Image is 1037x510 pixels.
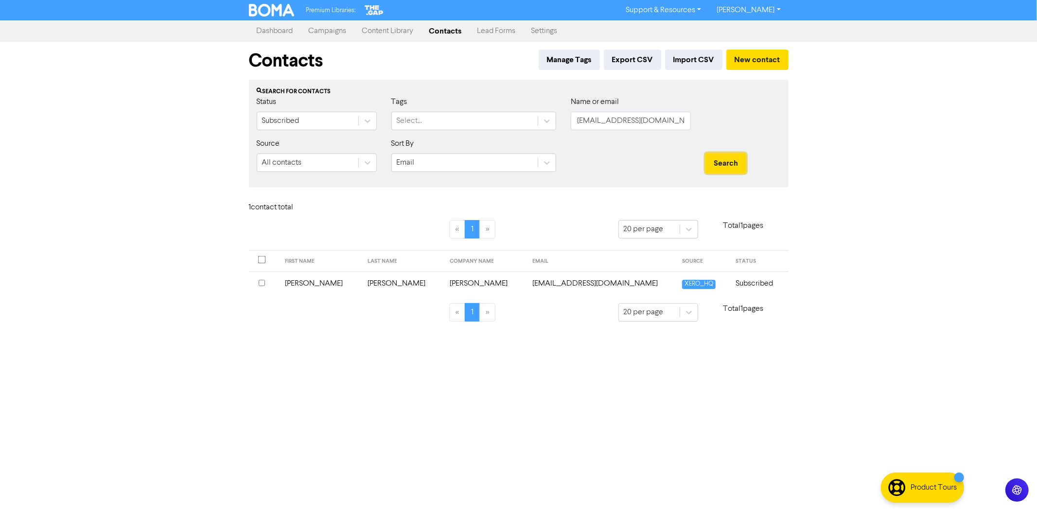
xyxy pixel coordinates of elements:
[306,7,355,14] span: Premium Libraries:
[444,272,527,295] td: [PERSON_NAME]
[391,138,414,150] label: Sort By
[539,50,600,70] button: Manage Tags
[257,87,781,96] div: Search for contacts
[604,50,661,70] button: Export CSV
[362,272,444,295] td: [PERSON_NAME]
[665,50,722,70] button: Import CSV
[618,2,709,18] a: Support & Resources
[470,21,524,41] a: Lead Forms
[397,157,415,169] div: Email
[705,153,746,173] button: Search
[279,251,362,272] th: FIRST NAME
[527,272,676,295] td: danich1973@gmail.com
[698,220,789,232] p: Total 1 pages
[465,303,480,322] a: Page 1 is your current page
[624,306,664,318] div: 20 per page
[257,138,280,150] label: Source
[262,115,299,127] div: Subscribed
[624,223,664,235] div: 20 per page
[362,251,444,272] th: LAST NAME
[730,251,789,272] th: STATUS
[257,96,277,108] label: Status
[524,21,565,41] a: Settings
[397,115,422,127] div: Select...
[726,50,789,70] button: New contact
[682,280,716,289] span: XERO_HQ
[249,203,327,212] h6: 1 contact total
[465,220,480,238] a: Page 1 is your current page
[279,272,362,295] td: [PERSON_NAME]
[709,2,788,18] a: [PERSON_NAME]
[301,21,354,41] a: Campaigns
[730,272,789,295] td: Subscribed
[444,251,527,272] th: COMPANY NAME
[698,303,789,315] p: Total 1 pages
[249,50,323,72] h1: Contacts
[422,21,470,41] a: Contacts
[391,96,407,108] label: Tags
[262,157,302,169] div: All contacts
[249,4,295,17] img: BOMA Logo
[988,463,1037,510] iframe: Chat Widget
[527,251,676,272] th: EMAIL
[676,251,730,272] th: SOURCE
[363,4,385,17] img: The Gap
[354,21,422,41] a: Content Library
[571,96,619,108] label: Name or email
[249,21,301,41] a: Dashboard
